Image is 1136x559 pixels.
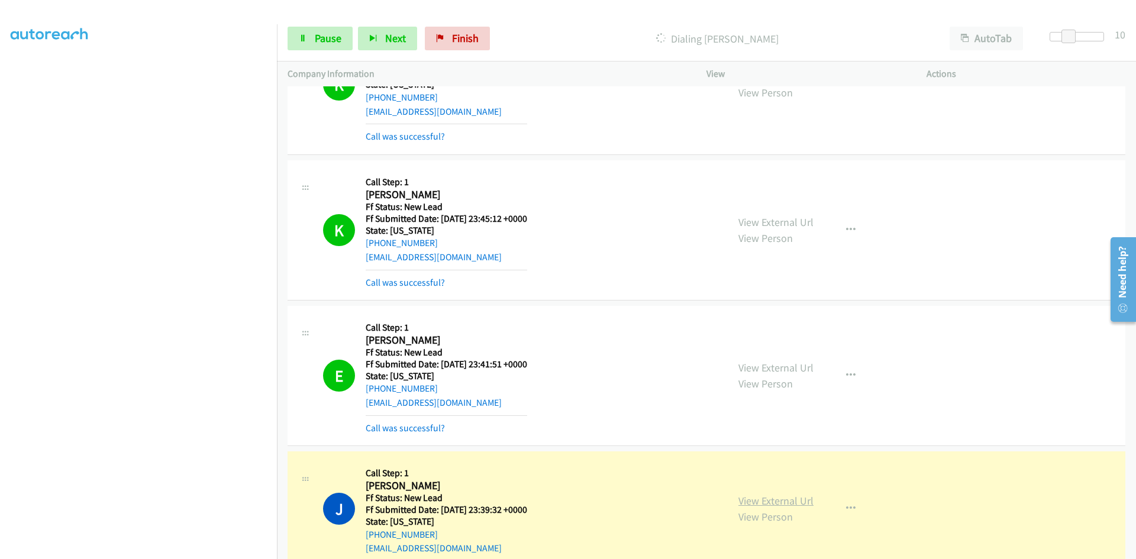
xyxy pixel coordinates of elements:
a: [PHONE_NUMBER] [366,92,438,103]
a: View Person [738,377,793,390]
h5: State: [US_STATE] [366,370,527,382]
a: Call was successful? [366,277,445,288]
h5: State: [US_STATE] [366,225,527,237]
p: Actions [927,67,1125,81]
h5: Ff Submitted Date: [DATE] 23:45:12 +0000 [366,213,527,225]
h1: K [323,214,355,246]
h2: [PERSON_NAME] [366,334,527,347]
h5: Ff Submitted Date: [DATE] 23:41:51 +0000 [366,358,527,370]
h1: J [323,493,355,525]
a: Pause [288,27,353,50]
a: [EMAIL_ADDRESS][DOMAIN_NAME] [366,397,502,408]
a: [EMAIL_ADDRESS][DOMAIN_NAME] [366,542,502,554]
a: View Person [738,510,793,524]
a: [PHONE_NUMBER] [366,383,438,394]
button: Next [358,27,417,50]
h5: Call Step: 1 [366,322,527,334]
a: View External Url [738,215,814,229]
p: Company Information [288,67,685,81]
a: [EMAIL_ADDRESS][DOMAIN_NAME] [366,106,502,117]
div: 10 [1115,27,1125,43]
a: View Person [738,231,793,245]
a: View Person [738,86,793,99]
a: Call was successful? [366,131,445,142]
span: Next [385,31,406,45]
a: [EMAIL_ADDRESS][DOMAIN_NAME] [366,251,502,263]
h5: Ff Status: New Lead [366,201,527,213]
h2: [PERSON_NAME] [366,479,527,493]
h2: [PERSON_NAME] [366,188,527,202]
a: View External Url [738,361,814,374]
span: Pause [315,31,341,45]
span: Finish [452,31,479,45]
a: Call was successful? [366,422,445,434]
button: AutoTab [950,27,1023,50]
h5: Call Step: 1 [366,467,527,479]
h5: Ff Status: New Lead [366,492,527,504]
a: [PHONE_NUMBER] [366,237,438,248]
h5: State: [US_STATE] [366,516,527,528]
a: View External Url [738,494,814,508]
h1: E [323,360,355,392]
h5: Call Step: 1 [366,176,527,188]
a: Finish [425,27,490,50]
iframe: Resource Center [1102,232,1136,327]
p: View [706,67,905,81]
p: Dialing [PERSON_NAME] [506,31,928,47]
h5: Ff Status: New Lead [366,347,527,358]
h5: Ff Submitted Date: [DATE] 23:39:32 +0000 [366,504,527,516]
a: [PHONE_NUMBER] [366,529,438,540]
